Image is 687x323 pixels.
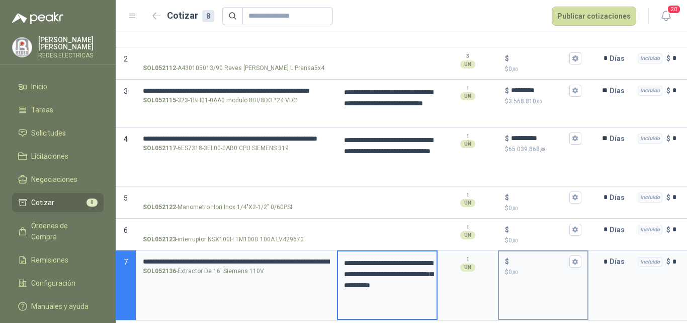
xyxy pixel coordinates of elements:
[569,255,581,268] button: $$0,00
[511,258,567,266] input: $$0,00
[569,191,581,204] button: $$0,00
[31,127,66,139] span: Solicitudes
[666,192,670,203] p: $
[466,133,469,141] p: 1
[512,238,518,243] span: ,00
[508,66,518,73] span: 0
[511,135,567,142] input: $$65.039.868,88
[143,96,297,105] p: - 323-1BH01-0AA0 modulo 8DI/8DO *24 VDC
[31,254,68,266] span: Remisiones
[540,147,546,152] span: ,88
[143,96,176,105] strong: SOL052115
[505,64,581,74] p: $
[12,250,104,270] a: Remisiones
[508,205,518,212] span: 0
[12,100,104,119] a: Tareas
[31,151,68,162] span: Licitaciones
[124,135,128,143] span: 4
[466,191,469,200] p: 1
[31,278,75,289] span: Configuración
[638,225,662,235] div: Incluido
[466,52,469,60] p: 3
[536,99,542,104] span: ,00
[610,220,629,240] p: Días
[569,224,581,236] button: $$0,00
[143,63,176,73] strong: SOL052112
[143,144,176,153] strong: SOL052117
[143,267,264,276] p: - Extractor De 16' Siemens 110V
[610,81,629,101] p: Días
[38,36,104,50] p: [PERSON_NAME] [PERSON_NAME]
[505,268,581,277] p: $
[460,92,475,100] div: UN
[124,226,128,234] span: 6
[31,104,53,115] span: Tareas
[638,192,662,203] div: Incluido
[31,220,94,242] span: Órdenes de Compra
[638,257,662,267] div: Incluido
[124,55,128,63] span: 2
[143,135,330,143] input: SOL052117-6ES7318-3EL00-0AB0 CPU SIEMENS 319
[13,38,32,57] img: Company Logo
[143,258,330,266] input: SOL052136-Extractor De 16' Siemens 110V
[505,224,509,235] p: $
[143,144,289,153] p: - 6ES7318-3EL00-0AB0 CPU SIEMENS 319
[638,134,662,144] div: Incluido
[569,85,581,97] button: $$3.568.810,00
[505,256,509,267] p: $
[505,204,581,213] p: $
[460,199,475,207] div: UN
[466,85,469,93] p: 1
[666,224,670,235] p: $
[610,48,629,69] p: Días
[505,236,581,245] p: $
[666,85,670,96] p: $
[508,98,542,105] span: 3.568.810
[38,52,104,58] p: REDES ELECTRICAS
[505,145,581,154] p: $
[12,297,104,316] a: Manuales y ayuda
[508,146,546,153] span: 65.039.868
[638,53,662,63] div: Incluido
[12,274,104,293] a: Configuración
[124,194,128,202] span: 5
[466,224,469,232] p: 1
[460,140,475,148] div: UN
[511,54,567,62] input: $$0,00
[31,301,89,312] span: Manuales y ayuda
[512,206,518,211] span: ,00
[460,60,475,69] div: UN
[505,97,581,106] p: $
[87,199,98,207] span: 8
[460,264,475,272] div: UN
[638,86,662,96] div: Incluido
[460,231,475,239] div: UN
[508,269,518,276] span: 0
[610,251,629,272] p: Días
[569,52,581,64] button: $$0,00
[552,7,636,26] button: Publicar cotizaciones
[512,67,518,72] span: ,00
[143,235,176,244] strong: SOL052123
[511,226,567,233] input: $$0,00
[31,174,77,185] span: Negociaciones
[143,235,304,244] p: - interruptor NSX100H TM100D 100A LV429670
[666,256,670,267] p: $
[31,81,47,92] span: Inicio
[667,5,681,14] span: 20
[143,267,176,276] strong: SOL052136
[466,255,469,264] p: 1
[143,194,330,202] input: SOL052122-Manometro Hori.Inox 1/4"X2-1/2" 0/60PSI
[505,133,509,144] p: $
[657,7,675,25] button: 20
[143,55,330,62] input: SOL052112-A430105013/90 Reves [PERSON_NAME] L Prensa5x4
[666,53,670,64] p: $
[610,128,629,149] p: Días
[505,53,509,64] p: $
[511,193,567,201] input: $$0,00
[143,87,330,95] input: SOL052115-323-1BH01-0AA0 modulo 8DI/8DO *24 VDC
[12,147,104,166] a: Licitaciones
[143,203,292,212] p: - Manometro Hori.Inox 1/4"X2-1/2" 0/60PSI
[505,192,509,203] p: $
[143,203,176,212] strong: SOL052122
